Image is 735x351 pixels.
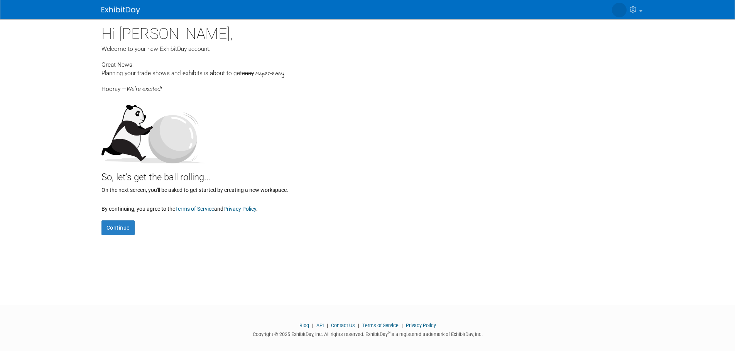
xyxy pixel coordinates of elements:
[331,322,355,328] a: Contact Us
[101,69,634,78] div: Planning your trade shows and exhibits is about to get .
[316,322,324,328] a: API
[223,206,256,212] a: Privacy Policy
[299,322,309,328] a: Blog
[101,201,634,213] div: By continuing, you agree to the and .
[101,19,634,45] div: Hi [PERSON_NAME],
[101,220,135,235] button: Continue
[101,163,634,184] div: So, let's get the ball rolling...
[101,7,140,14] img: ExhibitDay
[388,331,390,335] sup: ®
[356,322,361,328] span: |
[362,322,399,328] a: Terms of Service
[310,322,315,328] span: |
[101,184,634,194] div: On the next screen, you'll be asked to get started by creating a new workspace.
[406,322,436,328] a: Privacy Policy
[101,60,634,69] div: Great News:
[101,97,206,163] img: Let's get the ball rolling
[127,86,162,92] span: We're excited!
[325,322,330,328] span: |
[101,45,634,53] div: Welcome to your new ExhibitDay account.
[175,206,214,212] a: Terms of Service
[242,70,254,77] span: easy
[400,322,405,328] span: |
[255,69,284,78] span: super-easy
[101,78,634,93] div: Hooray —
[612,3,627,17] img: Kristine Rutkowski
